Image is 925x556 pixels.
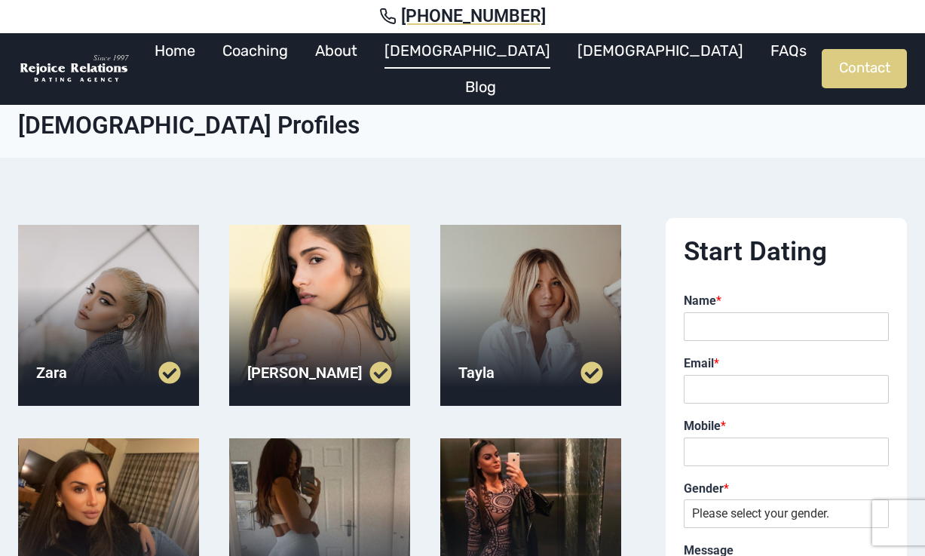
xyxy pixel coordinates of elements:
img: Rejoice Relations [18,54,131,84]
a: About [302,32,371,69]
label: Name [684,293,889,309]
a: Coaching [209,32,302,69]
a: Contact [822,49,907,88]
a: [DEMOGRAPHIC_DATA] [564,32,757,69]
a: Home [141,32,209,69]
nav: Primary Navigation [139,32,822,105]
a: FAQs [757,32,820,69]
input: Mobile [684,438,889,466]
h2: Start Dating [684,236,889,268]
label: Email [684,356,889,372]
a: [DEMOGRAPHIC_DATA] [371,32,564,69]
label: Mobile [684,419,889,435]
label: Gender [684,481,889,497]
a: Blog [452,69,510,105]
h1: [DEMOGRAPHIC_DATA] Profiles [18,111,907,140]
a: [PHONE_NUMBER] [18,6,907,27]
span: [PHONE_NUMBER] [401,6,546,27]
